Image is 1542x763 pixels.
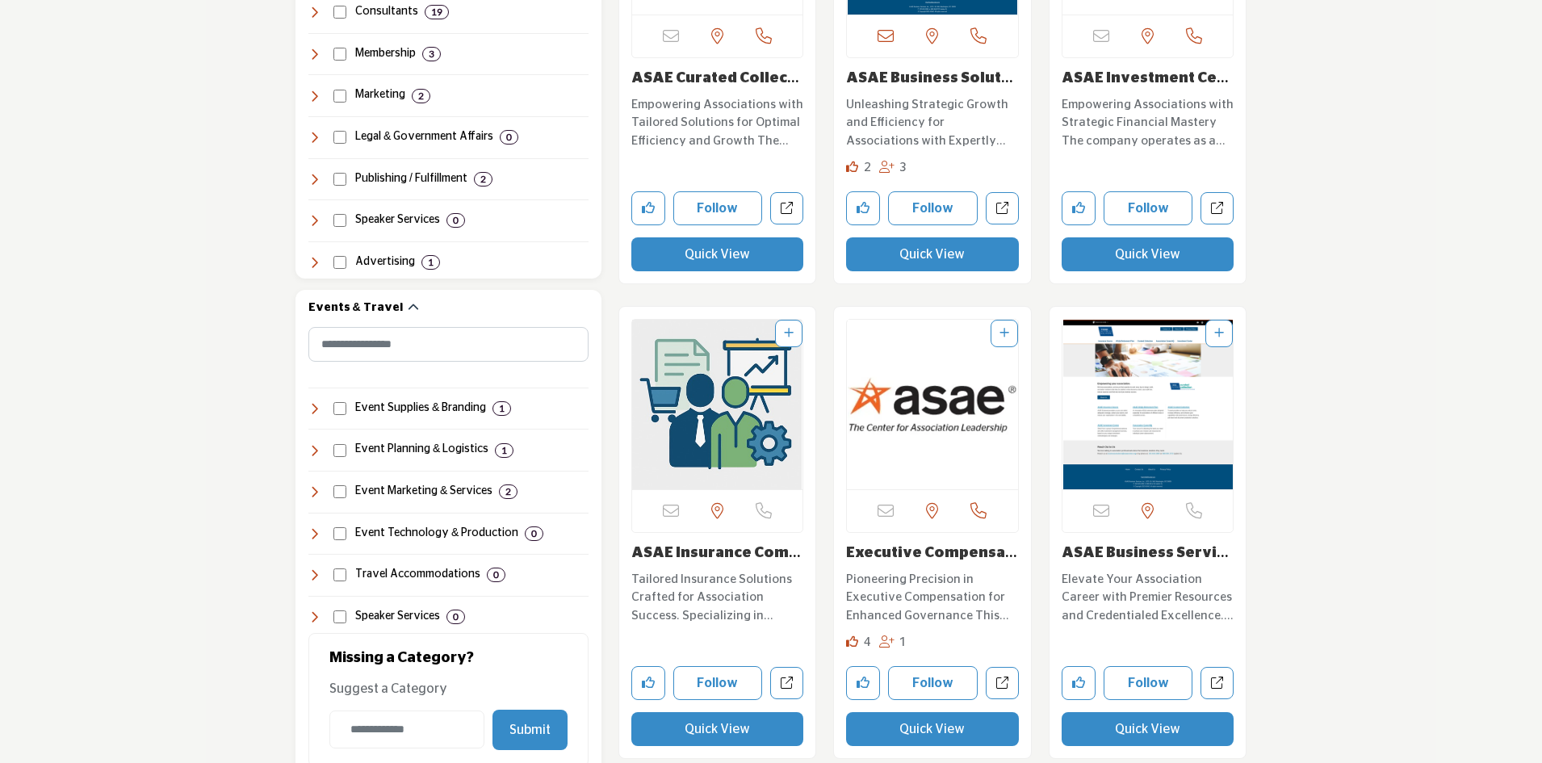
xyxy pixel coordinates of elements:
a: Open asae-investment-center in new tab [1200,192,1234,225]
i: Likes [846,635,858,648]
button: Follow [673,191,763,225]
p: Elevate Your Association Career with Premier Resources and Credentialed Excellence. As a pivotal ... [1062,571,1234,626]
button: Like company [1062,666,1096,700]
button: Like company [631,666,665,700]
button: Follow [888,191,978,225]
button: Follow [1104,666,1193,700]
span: 2 [864,161,871,174]
button: Quick View [631,712,804,746]
button: Follow [888,666,978,700]
div: 2 Results For Publishing / Fulfillment [474,172,492,187]
span: 1 [899,636,907,648]
div: 1 Results For Event Supplies & Branding [492,401,511,416]
b: 1 [428,257,434,268]
input: Select Advertising checkbox [333,256,346,269]
h4: Consultants: Expert guidance across various areas, including technology, marketing, leadership, f... [355,4,418,20]
img: Executive Compensation Study - ASAE [847,320,1018,489]
h3: ASAE Business Services, Inc. [1062,545,1234,563]
a: Open Listing in new tab [632,320,803,489]
b: 0 [453,611,459,623]
button: Quick View [846,712,1019,746]
b: 0 [506,132,512,143]
h4: Travel Accommodations: Lodging solutions, including hotels, resorts, and corporate housing for bu... [355,567,480,583]
a: Empowering Associations with Strategic Financial Mastery The company operates as a dynamic player... [1062,92,1234,151]
input: Category Name [329,711,484,748]
input: Select Travel Accommodations checkbox [333,568,346,581]
b: 19 [431,6,442,18]
img: ASAE Insurance Company [632,320,803,489]
div: Followers [879,634,907,652]
a: ASAE Business Servic... [1062,546,1229,578]
b: 0 [493,569,499,581]
h3: ASAE Business Solutions [846,70,1019,88]
a: ASAE Insurance Compa... [631,546,801,578]
i: Likes [846,161,858,173]
h4: Publishing / Fulfillment: Solutions for creating, distributing, and managing publications, direct... [355,171,467,187]
h4: Event Supplies & Branding: Customized event materials such as badges, branded merchandise, lanyar... [355,400,486,417]
a: Open asae-business-services-inc in new tab [1200,667,1234,700]
button: Like company [846,666,880,700]
a: Add To List [1214,328,1224,339]
input: Select Publishing / Fulfillment checkbox [333,173,346,186]
div: 0 Results For Travel Accommodations [487,568,505,582]
h4: Membership: Services and strategies for member engagement, retention, communication, and research... [355,46,416,62]
input: Select Event Technology & Production checkbox [333,527,346,540]
button: Like company [846,191,880,225]
b: 2 [480,174,486,185]
div: 2 Results For Event Marketing & Services [499,484,517,499]
p: Empowering Associations with Strategic Financial Mastery The company operates as a dynamic player... [1062,96,1234,151]
div: 19 Results For Consultants [425,5,449,19]
input: Search Category [308,327,589,362]
h4: Marketing: Strategies and services for audience acquisition, branding, research, and digital and ... [355,87,405,103]
a: Add To List [784,328,794,339]
h4: Speaker Services: Expert speakers, coaching, and leadership development programs, along with spea... [355,212,440,228]
b: 1 [499,403,505,414]
a: ASAE Business Soluti... [846,71,1013,103]
button: Like company [631,191,665,225]
a: Unleashing Strategic Growth and Efficiency for Associations with Expertly Tailored Solutions Empo... [846,92,1019,151]
div: 3 Results For Membership [422,47,441,61]
div: Followers [879,159,907,178]
a: Executive Compensati... [846,546,1017,578]
a: Tailored Insurance Solutions Crafted for Association Success. Specializing in providing comprehen... [631,567,804,626]
p: Unleashing Strategic Growth and Efficiency for Associations with Expertly Tailored Solutions Empo... [846,96,1019,151]
h3: Executive Compensation Study - ASAE [846,545,1019,563]
a: Open executive-compensation-study-asae in new tab [986,667,1019,700]
input: Select Consultants checkbox [333,6,346,19]
a: Open asae-insurance-company in new tab [770,667,803,700]
h3: ASAE Curated Collection [631,70,804,88]
b: 2 [505,486,511,497]
div: 1 Results For Event Planning & Logistics [495,443,513,458]
div: 2 Results For Marketing [412,89,430,103]
a: Empowering Associations with Tailored Solutions for Optimal Efficiency and Growth The company spe... [631,92,804,151]
button: Like company [1062,191,1096,225]
h4: Advertising: Agencies, services, and promotional products that help organizations enhance brand v... [355,254,415,270]
h4: Speaker Services: Expert speakers, coaching, and leadership development programs, along with spea... [355,609,440,625]
a: Add To List [999,328,1009,339]
h4: Event Technology & Production: Technology and production services, including audiovisual solution... [355,526,518,542]
h4: Event Planning & Logistics: Event planning, venue selection, and on-site management for meetings,... [355,442,488,458]
div: 0 Results For Event Technology & Production [525,526,543,541]
h2: Missing a Category? [329,650,568,679]
p: Empowering Associations with Tailored Solutions for Optimal Efficiency and Growth The company spe... [631,96,804,151]
button: Quick View [846,237,1019,271]
a: Open asae-curated-collection in new tab [770,192,803,225]
b: 0 [453,215,459,226]
b: 3 [429,48,434,60]
button: Quick View [1062,237,1234,271]
button: Quick View [1062,712,1234,746]
button: Submit [492,710,568,750]
p: Tailored Insurance Solutions Crafted for Association Success. Specializing in providing comprehen... [631,571,804,626]
a: Pioneering Precision in Executive Compensation for Enhanced Governance This enterprise operates a... [846,567,1019,626]
h2: Events & Travel [308,300,403,317]
input: Select Legal & Government Affairs checkbox [333,131,346,144]
div: 0 Results For Speaker Services [446,610,465,624]
h4: Legal & Government Affairs: Legal services, advocacy, lobbying, and government relations to suppo... [355,129,493,145]
div: 1 Results For Advertising [421,255,440,270]
a: ASAE Investment Cent... [1062,71,1229,103]
input: Select Event Supplies & Branding checkbox [333,402,346,415]
span: Suggest a Category [329,682,447,695]
a: Open asae-business-solutions in new tab [986,192,1019,225]
a: ASAE Curated Collect... [631,71,799,103]
input: Select Speaker Services checkbox [333,610,346,623]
